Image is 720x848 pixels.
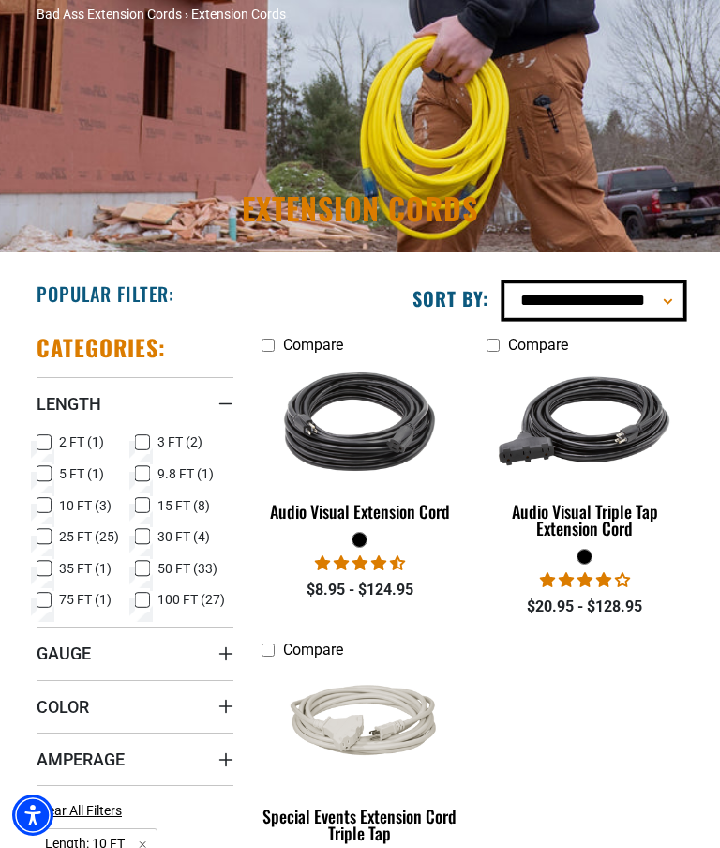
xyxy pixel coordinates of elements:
a: Bad Ass Extension Cords [37,7,182,22]
h2: Popular Filter: [37,281,174,306]
a: black Audio Visual Extension Cord [262,363,458,531]
h1: Extension Cords [37,193,683,223]
div: Audio Visual Extension Cord [262,503,458,520]
summary: Color [37,680,233,733]
img: black [486,333,684,511]
span: 15 FT (8) [157,499,210,512]
div: Accessibility Menu [12,795,53,836]
a: black Audio Visual Triple Tap Extension Cord [487,363,683,548]
h2: Categories: [37,333,166,362]
span: 50 FT (33) [157,562,217,575]
span: 25 FT (25) [59,530,119,543]
a: Clear All Filters [37,801,129,821]
label: Sort by: [412,286,489,310]
span: Compare [508,336,568,354]
div: Special Events Extension Cord Triple Tap [262,808,458,841]
span: 5 FT (1) [59,467,104,480]
span: 30 FT (4) [157,530,210,543]
img: white [261,668,459,787]
span: 9.8 FT (1) [157,467,214,480]
div: $8.95 - $124.95 [262,579,458,601]
span: 3.75 stars [540,571,630,589]
img: black [261,333,459,511]
span: Clear All Filters [37,803,122,818]
span: 10 FT (3) [59,499,112,512]
span: 3 FT (2) [157,435,202,448]
span: Amperage [37,749,125,770]
span: 4.73 stars [315,554,405,572]
span: Compare [283,336,343,354]
span: 100 FT (27) [157,593,225,606]
span: Gauge [37,643,91,664]
span: Compare [283,641,343,659]
nav: breadcrumbs [37,5,683,24]
span: Color [37,696,89,718]
summary: Amperage [37,733,233,785]
span: 35 FT (1) [59,562,112,575]
summary: Gauge [37,627,233,679]
span: › [185,7,188,22]
div: $20.95 - $128.95 [487,596,683,618]
span: 75 FT (1) [59,593,112,606]
span: Length [37,393,101,415]
span: 2 FT (1) [59,435,104,448]
div: Audio Visual Triple Tap Extension Cord [487,503,683,537]
span: Extension Cords [191,7,286,22]
summary: Length [37,377,233,430]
